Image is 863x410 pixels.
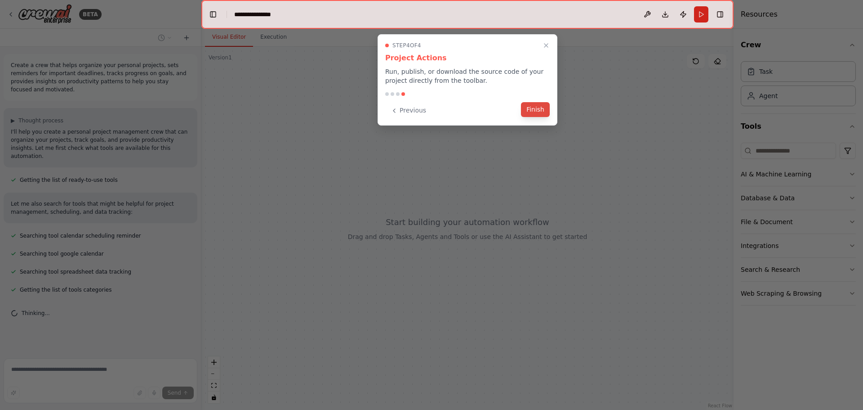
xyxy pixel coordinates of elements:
[541,40,552,51] button: Close walkthrough
[392,42,421,49] span: Step 4 of 4
[385,103,431,118] button: Previous
[207,8,219,21] button: Hide left sidebar
[385,67,550,85] p: Run, publish, or download the source code of your project directly from the toolbar.
[385,53,550,63] h3: Project Actions
[521,102,550,117] button: Finish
